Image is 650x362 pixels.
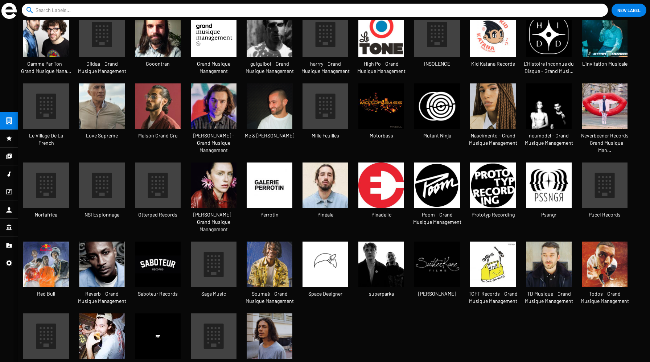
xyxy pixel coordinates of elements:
img: PSSNGR-logo.jpeg [526,163,572,208]
a: [PERSON_NAME] - Grand Musique Management [186,163,242,242]
button: New Label [612,4,646,17]
img: avatars-000195342118-aql7fg-t500x500.jpg [358,12,404,57]
span: Gooontran [130,60,186,67]
span: Pixadelic [353,211,409,218]
a: NSI Espionnage [74,163,130,227]
a: Love Supreme [74,83,130,148]
img: TAURELLE.jpg [135,12,181,57]
a: [PERSON_NAME] - Grand Musique Management [186,83,242,163]
img: 000419860025-1-%28merci-de-crediter-Pierre-Ange-Carlotti%29.jpg [191,163,236,208]
a: Mutant Ninja [409,83,465,148]
img: deen-burbigo-retour-decembre.jpeg [135,83,181,129]
img: L-940998-1451239136-1394-png.jpg [414,242,460,287]
a: INSOLENCE [409,12,465,76]
img: 72q4XprJ_400x400.jpg [135,242,181,287]
img: MATIAS_ENAUT_CREDIT-CLEMENT-HARPILLARD.jpeg [191,83,236,129]
img: Yndi.jpg [470,83,516,129]
img: Redbull.jpg [23,242,69,287]
img: SOUMAE_4_PHOTO_DE_PRESSE-jpg_0.jpg [247,242,292,287]
a: Soumaé - Grand Musique Management [242,242,297,313]
a: Pixadelic [353,163,409,227]
span: Poom - Grand Musique Management [409,211,465,226]
span: Space Designer [297,290,353,297]
img: Capture-d-ecran-2023-03-16-a-13-57-15_0.png [247,83,292,129]
img: unnamed.jpg [414,163,460,208]
span: superparka [353,290,409,297]
a: Perrotin [242,163,297,227]
a: Motorbass [353,83,409,148]
span: Neverbeener Records - Grand Musique Man… [577,132,633,154]
img: Logo-Prototyp-Recording.jpg [470,163,516,208]
img: One-Trick-Pony.jpg [582,83,628,129]
a: L'Histoire Inconnue du Disque - Grand Musi… [521,12,577,83]
a: Neverbeener Records - Grand Musique Man… [577,83,633,163]
span: Le Village De La French [18,132,74,147]
span: Maison Grand Cru [130,132,186,139]
span: Kid Katana Records [465,60,521,67]
span: Sage Music [186,290,242,297]
img: 9f14ffc8-1e86-45ea-b906-9485bfb920a7.jpg [470,242,516,287]
img: 061af21d629c64d8f821eb7a020aa0b8-497x497x1.png [247,313,292,359]
a: Me & [PERSON_NAME] [242,83,297,148]
a: Pucci Records [577,163,633,227]
input: Search Labels... [36,4,597,17]
a: L'Invitation Musicale [577,12,633,76]
a: Le Village De La French [18,83,74,155]
span: INSOLENCE [409,60,465,67]
span: Pucci Records [577,211,633,218]
span: Gamme Par Ton - Grand Musique Mana… [18,60,74,75]
span: TD Musique - Grand Musique Management [521,290,577,305]
a: guiguiboi - Grand Musique Management [242,12,297,83]
a: TCFT Records - Grand Musique Management [465,242,521,313]
a: TD Musique - Grand Musique Management [521,242,577,313]
img: 2fd4ee47-1d61-42c3-a38e-915e4ed34c4b.jpg [358,163,404,208]
a: High Po - Grand Musique Management [353,12,409,83]
a: Prototyp Recording [465,163,521,227]
span: L'Invitation Musicale [577,60,633,67]
a: Todos - Grand Musique Management [577,242,633,313]
img: HIDD_nb_500.jpg [526,12,572,57]
span: Mille Feuilles [297,132,353,139]
span: Perrotin [242,211,297,218]
img: Photo04_4A-%28c%29-Eymeric-Fouchere_0.jpg [526,242,572,287]
span: Pssngr [521,211,577,218]
a: Sage Music [186,242,242,306]
mat-icon: search [25,6,34,15]
a: Norfafrica [18,163,74,227]
span: Love Supreme [74,132,130,139]
span: Motorbass [353,132,409,139]
img: GHz2nKFQ.jpeg [526,83,572,129]
a: neumodel - Grand Musique Management [521,83,577,155]
a: Saboteur Records [130,242,186,306]
span: Grand Musique Management [186,60,242,75]
span: [PERSON_NAME] - Grand Musique Management [186,211,242,233]
span: [PERSON_NAME] - Grand Musique Management [186,132,242,154]
span: New Label [617,4,641,17]
img: 026-46-%28c%29-Merci-de-crediter-Emma-Le-Doyen_0.jpg [79,83,125,129]
img: B035992-R1-09-27--%28c%29-Merci-de-crediter-Arthur-Couvat.jpg [582,242,628,287]
span: TCFT Records - Grand Musique Management [465,290,521,305]
img: a-107192-1395849346-9878_0.jpg [79,242,125,287]
span: Reverb - Grand Musique Management [74,290,130,305]
img: unnamed.jpg [414,83,460,129]
span: guiguiboi - Grand Musique Management [242,60,297,75]
span: High Po - Grand Musique Management [353,60,409,75]
img: images.png [135,313,181,359]
a: [PERSON_NAME] [409,242,465,306]
span: [PERSON_NAME] [409,290,465,297]
a: Pssngr [521,163,577,227]
a: Poom - Grand Musique Management [409,163,465,234]
span: Nascimento - Grand Musique Management [465,132,521,147]
img: MOTORBASS_PANSOUL_COVER_2000x2000px.jpg [358,83,404,129]
a: Grand Musique Management [186,12,242,83]
a: Otterped Records [130,163,186,227]
span: NSI Espionnage [74,211,130,218]
span: Mutant Ninja [409,132,465,139]
span: Todos - Grand Musique Management [577,290,633,305]
a: Gamme Par Ton - Grand Musique Mana… [18,12,74,83]
span: Gildaa - Grand Musique Management [74,60,130,75]
a: Reverb - Grand Musique Management [74,242,130,313]
span: Norfafrica [18,211,74,218]
span: Red Bull [18,290,74,297]
a: Kid Katana Records [465,12,521,76]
